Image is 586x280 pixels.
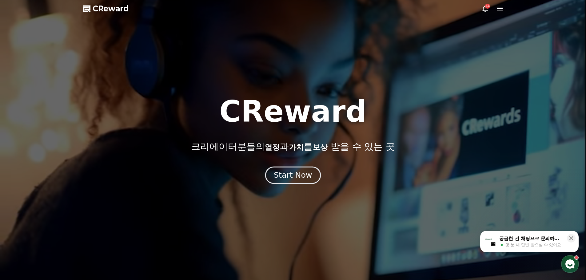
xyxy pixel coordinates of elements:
[41,195,79,210] a: 대화
[274,170,312,180] div: Start Now
[19,204,23,209] span: 홈
[93,4,129,14] span: CReward
[485,4,490,9] div: 14
[289,143,304,152] span: 가치
[56,204,64,209] span: 대화
[219,97,367,126] h1: CReward
[191,141,395,152] p: 크리에이터분들의 과 를 받을 수 있는 곳
[481,5,489,12] a: 14
[2,195,41,210] a: 홈
[266,173,320,179] a: Start Now
[313,143,328,152] span: 보상
[83,4,129,14] a: CReward
[79,195,118,210] a: 설정
[265,166,321,184] button: Start Now
[265,143,280,152] span: 열정
[95,204,102,209] span: 설정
